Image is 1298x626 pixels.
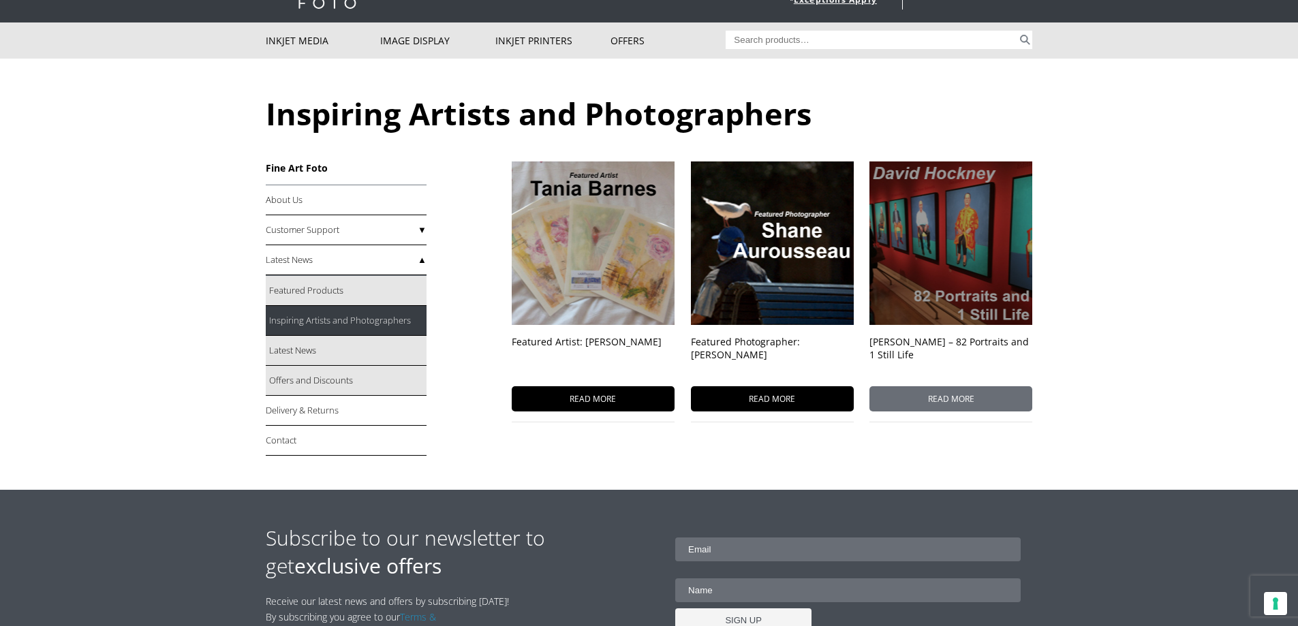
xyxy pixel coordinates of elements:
a: Latest News [266,336,427,366]
h3: Featured Photographer: [PERSON_NAME] [691,335,854,376]
h1: Inspiring Artists and Photographers [266,93,1033,134]
a: Image Display [380,22,495,59]
a: Delivery & Returns [266,396,427,426]
input: Search products… [726,31,1017,49]
h2: Subscribe to our newsletter to get [266,524,649,580]
a: Contact [266,426,427,456]
h3: [PERSON_NAME] – 82 Portraits and 1 Still Life [869,335,1032,376]
input: Name [675,578,1021,602]
strong: exclusive offers [294,552,442,580]
button: Search [1017,31,1033,49]
a: Latest News [266,245,427,275]
span: READ MORE [691,386,854,411]
h3: Fine Art Foto [266,161,427,174]
a: Inkjet Media [266,22,381,59]
a: Offers and Discounts [266,366,427,396]
button: Your consent preferences for tracking technologies [1264,592,1287,615]
a: Inspiring Artists and Photographers [266,306,427,336]
a: Customer Support [266,215,427,245]
a: Featured Products [266,276,427,306]
h3: Featured Artist: [PERSON_NAME] [512,335,675,376]
span: READ MORE [512,386,675,411]
a: Inkjet Printers [495,22,611,59]
input: Email [675,537,1021,561]
a: About Us [266,185,427,215]
a: Offers [611,22,726,59]
span: READ MORE [869,386,1032,411]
